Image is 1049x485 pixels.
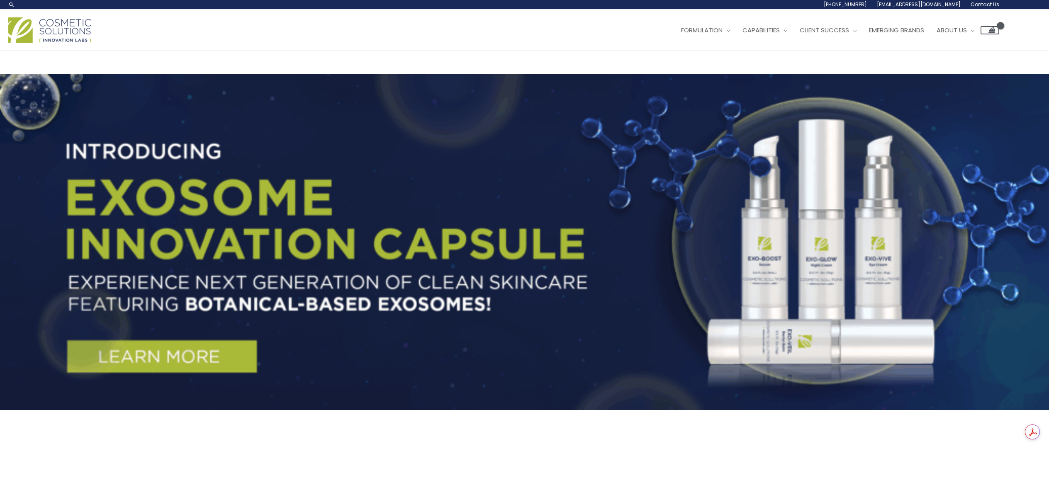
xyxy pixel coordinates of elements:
[877,1,961,8] span: [EMAIL_ADDRESS][DOMAIN_NAME]
[981,26,999,34] a: View Shopping Cart, empty
[8,1,15,8] a: Search icon link
[736,18,793,43] a: Capabilities
[971,1,999,8] span: Contact Us
[800,26,849,34] span: Client Success
[675,18,736,43] a: Formulation
[793,18,863,43] a: Client Success
[669,18,999,43] nav: Site Navigation
[824,1,867,8] span: [PHONE_NUMBER]
[869,26,924,34] span: Emerging Brands
[937,26,967,34] span: About Us
[742,26,780,34] span: Capabilities
[930,18,981,43] a: About Us
[681,26,723,34] span: Formulation
[863,18,930,43] a: Emerging Brands
[8,17,91,43] img: Cosmetic Solutions Logo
